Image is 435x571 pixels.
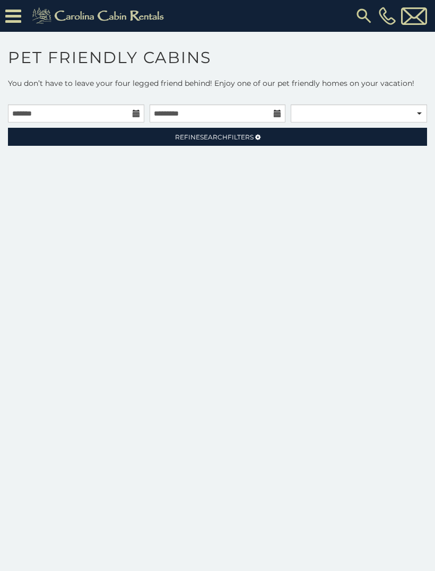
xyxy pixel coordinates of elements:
span: Search [200,133,228,141]
a: RefineSearchFilters [8,128,427,146]
a: [PHONE_NUMBER] [376,7,398,25]
img: search-regular.svg [354,6,373,25]
span: Refine Filters [175,133,254,141]
img: Khaki-logo.png [27,5,173,27]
